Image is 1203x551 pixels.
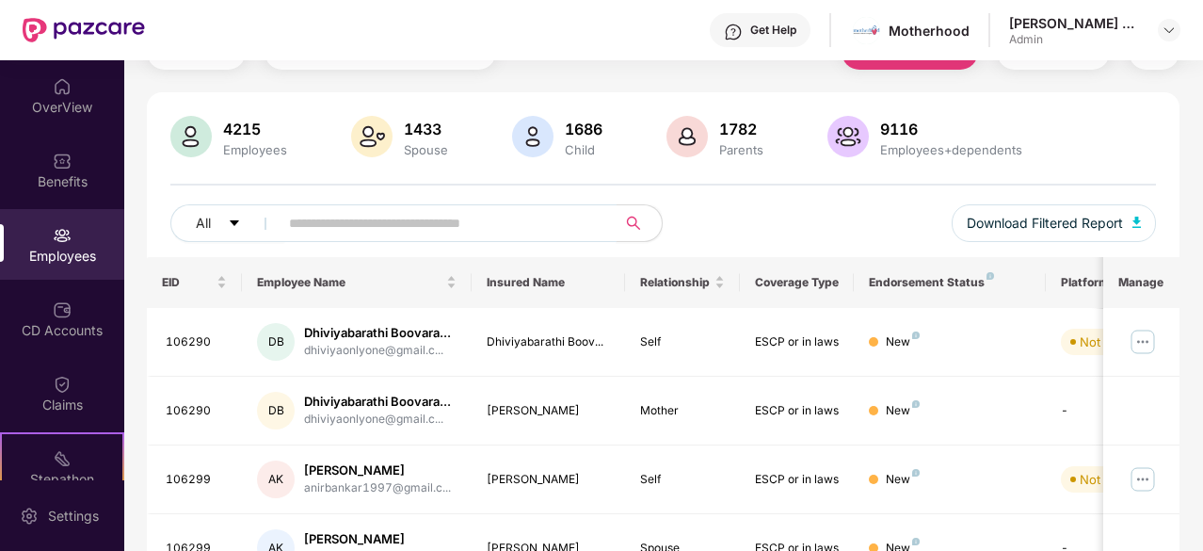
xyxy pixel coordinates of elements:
button: Allcaret-down [170,204,285,242]
div: ESCP or in laws [755,333,840,351]
div: Endorsement Status [869,275,1030,290]
img: svg+xml;base64,PHN2ZyB4bWxucz0iaHR0cDovL3d3dy53My5vcmcvMjAwMC9zdmciIHdpZHRoPSI4IiBoZWlnaHQ9IjgiIH... [912,400,920,408]
div: 1686 [561,120,606,138]
img: svg+xml;base64,PHN2ZyB4bWxucz0iaHR0cDovL3d3dy53My5vcmcvMjAwMC9zdmciIHhtbG5zOnhsaW5rPSJodHRwOi8vd3... [512,116,553,157]
img: svg+xml;base64,PHN2ZyB4bWxucz0iaHR0cDovL3d3dy53My5vcmcvMjAwMC9zdmciIHdpZHRoPSI4IiBoZWlnaHQ9IjgiIH... [912,332,920,339]
div: DB [257,392,295,429]
div: 106299 [166,471,228,489]
img: svg+xml;base64,PHN2ZyB4bWxucz0iaHR0cDovL3d3dy53My5vcmcvMjAwMC9zdmciIHdpZHRoPSI4IiBoZWlnaHQ9IjgiIH... [912,469,920,477]
div: Employees+dependents [876,142,1026,157]
div: Not Verified [1080,332,1148,351]
th: Employee Name [242,257,472,308]
div: [PERSON_NAME] [487,471,610,489]
img: svg+xml;base64,PHN2ZyBpZD0iQ0RfQWNjb3VudHMiIGRhdGEtbmFtZT0iQ0QgQWNjb3VudHMiIHhtbG5zPSJodHRwOi8vd3... [53,300,72,319]
div: New [886,471,920,489]
img: svg+xml;base64,PHN2ZyB4bWxucz0iaHR0cDovL3d3dy53My5vcmcvMjAwMC9zdmciIHhtbG5zOnhsaW5rPSJodHRwOi8vd3... [827,116,869,157]
img: svg+xml;base64,PHN2ZyBpZD0iU2V0dGluZy0yMHgyMCIgeG1sbnM9Imh0dHA6Ly93d3cudzMub3JnLzIwMDAvc3ZnIiB3aW... [20,507,39,526]
div: Dhiviyabarathi Boovara... [304,324,451,342]
span: search [616,216,652,231]
div: 106290 [166,402,228,420]
div: Get Help [750,23,796,38]
img: svg+xml;base64,PHN2ZyBpZD0iRHJvcGRvd24tMzJ4MzIiIHhtbG5zPSJodHRwOi8vd3d3LnczLm9yZy8yMDAwL3N2ZyIgd2... [1162,23,1177,38]
div: 1782 [715,120,767,138]
div: DB [257,323,295,361]
div: Platform Status [1061,275,1164,290]
div: [PERSON_NAME] [304,530,451,548]
span: Download Filtered Report [967,213,1123,234]
div: ESCP or in laws [755,402,840,420]
img: svg+xml;base64,PHN2ZyBpZD0iQ2xhaW0iIHhtbG5zPSJodHRwOi8vd3d3LnczLm9yZy8yMDAwL3N2ZyIgd2lkdGg9IjIwIi... [53,375,72,394]
th: Relationship [625,257,740,308]
img: svg+xml;base64,PHN2ZyBpZD0iQmVuZWZpdHMiIHhtbG5zPSJodHRwOi8vd3d3LnczLm9yZy8yMDAwL3N2ZyIgd2lkdGg9Ij... [53,152,72,170]
img: svg+xml;base64,PHN2ZyBpZD0iRW1wbG95ZWVzIiB4bWxucz0iaHR0cDovL3d3dy53My5vcmcvMjAwMC9zdmciIHdpZHRoPS... [53,226,72,245]
span: Relationship [640,275,711,290]
img: svg+xml;base64,PHN2ZyB4bWxucz0iaHR0cDovL3d3dy53My5vcmcvMjAwMC9zdmciIHhtbG5zOnhsaW5rPSJodHRwOi8vd3... [170,116,212,157]
img: motherhood%20_%20logo.png [853,17,880,44]
div: dhiviyaonlyone@gmail.c... [304,411,451,429]
div: Self [640,471,725,489]
div: Dhiviyabarathi Boov... [487,333,610,351]
th: Manage [1103,257,1179,308]
th: EID [147,257,243,308]
div: Employees [219,142,291,157]
div: Motherhood [889,22,970,40]
div: 4215 [219,120,291,138]
div: dhiviyaonlyone@gmail.c... [304,342,451,360]
div: Stepathon [2,470,122,489]
img: manageButton [1128,464,1158,494]
span: All [196,213,211,234]
span: Employee Name [257,275,442,290]
div: Not Verified [1080,470,1148,489]
img: svg+xml;base64,PHN2ZyBpZD0iSGVscC0zMngzMiIgeG1sbnM9Imh0dHA6Ly93d3cudzMub3JnLzIwMDAvc3ZnIiB3aWR0aD... [724,23,743,41]
div: ESCP or in laws [755,471,840,489]
div: anirbankar1997@gmail.c... [304,479,451,497]
img: New Pazcare Logo [23,18,145,42]
img: svg+xml;base64,PHN2ZyB4bWxucz0iaHR0cDovL3d3dy53My5vcmcvMjAwMC9zdmciIHdpZHRoPSIyMSIgaGVpZ2h0PSIyMC... [53,449,72,468]
div: [PERSON_NAME] G C [1009,14,1141,32]
img: svg+xml;base64,PHN2ZyB4bWxucz0iaHR0cDovL3d3dy53My5vcmcvMjAwMC9zdmciIHhtbG5zOnhsaW5rPSJodHRwOi8vd3... [666,116,708,157]
div: Parents [715,142,767,157]
span: caret-down [228,217,241,232]
div: New [886,402,920,420]
div: Dhiviyabarathi Boovara... [304,393,451,411]
div: AK [257,461,295,498]
th: Insured Name [472,257,625,308]
td: - [1046,377,1179,446]
div: [PERSON_NAME] [487,402,610,420]
div: Child [561,142,606,157]
img: svg+xml;base64,PHN2ZyBpZD0iSG9tZSIgeG1sbnM9Imh0dHA6Ly93d3cudzMub3JnLzIwMDAvc3ZnIiB3aWR0aD0iMjAiIG... [53,77,72,96]
div: [PERSON_NAME] [304,462,451,479]
div: 1433 [400,120,452,138]
img: svg+xml;base64,PHN2ZyB4bWxucz0iaHR0cDovL3d3dy53My5vcmcvMjAwMC9zdmciIHhtbG5zOnhsaW5rPSJodHRwOi8vd3... [1132,217,1142,228]
img: svg+xml;base64,PHN2ZyB4bWxucz0iaHR0cDovL3d3dy53My5vcmcvMjAwMC9zdmciIHdpZHRoPSI4IiBoZWlnaHQ9IjgiIH... [986,272,994,280]
button: search [616,204,663,242]
button: Download Filtered Report [952,204,1157,242]
div: New [886,333,920,351]
div: Spouse [400,142,452,157]
div: Mother [640,402,725,420]
img: manageButton [1128,327,1158,357]
span: EID [162,275,214,290]
img: svg+xml;base64,PHN2ZyB4bWxucz0iaHR0cDovL3d3dy53My5vcmcvMjAwMC9zdmciIHdpZHRoPSI4IiBoZWlnaHQ9IjgiIH... [912,538,920,545]
div: Admin [1009,32,1141,47]
div: 106290 [166,333,228,351]
div: 9116 [876,120,1026,138]
div: Settings [42,507,104,526]
img: svg+xml;base64,PHN2ZyB4bWxucz0iaHR0cDovL3d3dy53My5vcmcvMjAwMC9zdmciIHhtbG5zOnhsaW5rPSJodHRwOi8vd3... [351,116,393,157]
div: Self [640,333,725,351]
th: Coverage Type [740,257,855,308]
